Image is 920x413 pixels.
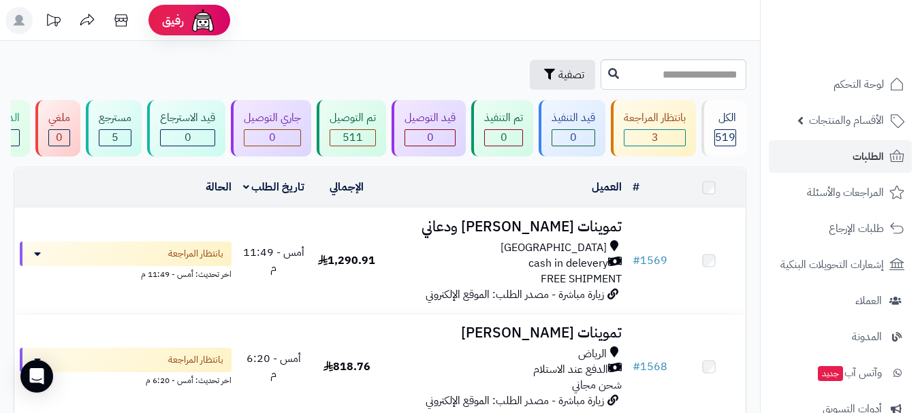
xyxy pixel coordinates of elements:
[330,130,375,146] div: 511
[49,130,69,146] div: 0
[269,129,276,146] span: 0
[578,346,607,362] span: الرياض
[33,100,83,156] a: ملغي 0
[541,271,622,287] span: FREE SHIPMENT
[469,100,536,156] a: تم التنفيذ 0
[20,372,232,386] div: اخر تحديث: أمس - 6:20 م
[829,219,884,238] span: طلبات الإرجاع
[608,100,699,156] a: بانتظار المراجعة 3
[558,67,584,83] span: تصفية
[243,244,304,276] span: أمس - 11:49 م
[570,129,577,146] span: 0
[185,129,191,146] span: 0
[769,140,912,173] a: الطلبات
[715,129,735,146] span: 519
[83,100,144,156] a: مسترجع 5
[168,247,223,261] span: بانتظار المراجعة
[769,176,912,209] a: المراجعات والأسئلة
[769,357,912,389] a: وآتس آبجديد
[20,266,232,280] div: اخر تحديث: أمس - 11:49 م
[343,129,363,146] span: 511
[769,248,912,281] a: إشعارات التحويلات البنكية
[162,12,184,29] span: رفيق
[769,284,912,317] a: العملاء
[699,100,749,156] a: الكل519
[228,100,314,156] a: جاري التوصيل 0
[144,100,228,156] a: قيد الاسترجاع 0
[769,68,912,101] a: لوحة التحكم
[552,130,594,146] div: 0
[624,130,685,146] div: 3
[714,110,736,126] div: الكل
[318,252,375,269] span: 1,290.91
[809,111,884,130] span: الأقسام والمنتجات
[426,393,604,409] span: زيارة مباشرة - مصدر الطلب: الموقع الإلكتروني
[652,129,659,146] span: 3
[161,130,215,146] div: 0
[484,110,523,126] div: تم التنفيذ
[807,183,884,202] span: المراجعات والأسئلة
[330,179,364,195] a: الإجمالي
[160,110,215,126] div: قيد الاسترجاع
[816,363,882,382] span: وآتس آب
[405,130,455,146] div: 0
[244,130,300,146] div: 0
[633,359,640,375] span: #
[780,255,884,274] span: إشعارات التحويلات البنكية
[834,75,884,94] span: لوحة التحكم
[323,359,370,375] span: 818.76
[20,360,53,393] div: Open Intercom Messenger
[36,7,70,37] a: تحديثات المنصة
[405,110,456,126] div: قيد التوصيل
[592,179,622,195] a: العميل
[427,129,434,146] span: 0
[48,110,70,126] div: ملغي
[206,179,232,195] a: الحالة
[528,256,608,271] span: cash in delevery
[244,110,301,126] div: جاري التوصيل
[99,110,131,126] div: مسترجع
[314,100,389,156] a: تم التوصيل 511
[389,325,622,341] h3: تموينات [PERSON_NAME]
[536,100,608,156] a: قيد التنفيذ 0
[501,240,607,256] span: [GEOGRAPHIC_DATA]
[330,110,376,126] div: تم التوصيل
[485,130,522,146] div: 0
[552,110,595,126] div: قيد التنفيذ
[827,33,907,62] img: logo-2.png
[852,327,882,346] span: المدونة
[633,179,639,195] a: #
[426,286,604,303] span: زيارة مباشرة - مصدر الطلب: الموقع الإلكتروني
[168,353,223,367] span: بانتظار المراجعة
[389,100,469,156] a: قيد التوصيل 0
[633,252,667,269] a: #1569
[389,219,622,235] h3: تموينات [PERSON_NAME] ودعاني
[633,359,667,375] a: #1568
[243,179,305,195] a: تاريخ الطلب
[633,252,640,269] span: #
[530,60,595,90] button: تصفية
[99,130,131,146] div: 5
[572,377,622,393] span: شحن مجاني
[769,320,912,353] a: المدونة
[533,362,608,378] span: الدفع عند الاستلام
[56,129,63,146] span: 0
[247,350,301,382] span: أمس - 6:20 م
[501,129,507,146] span: 0
[112,129,118,146] span: 5
[818,366,843,381] span: جديد
[769,212,912,245] a: طلبات الإرجاع
[853,147,884,166] span: الطلبات
[189,7,217,34] img: ai-face.png
[855,291,882,310] span: العملاء
[624,110,686,126] div: بانتظار المراجعة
